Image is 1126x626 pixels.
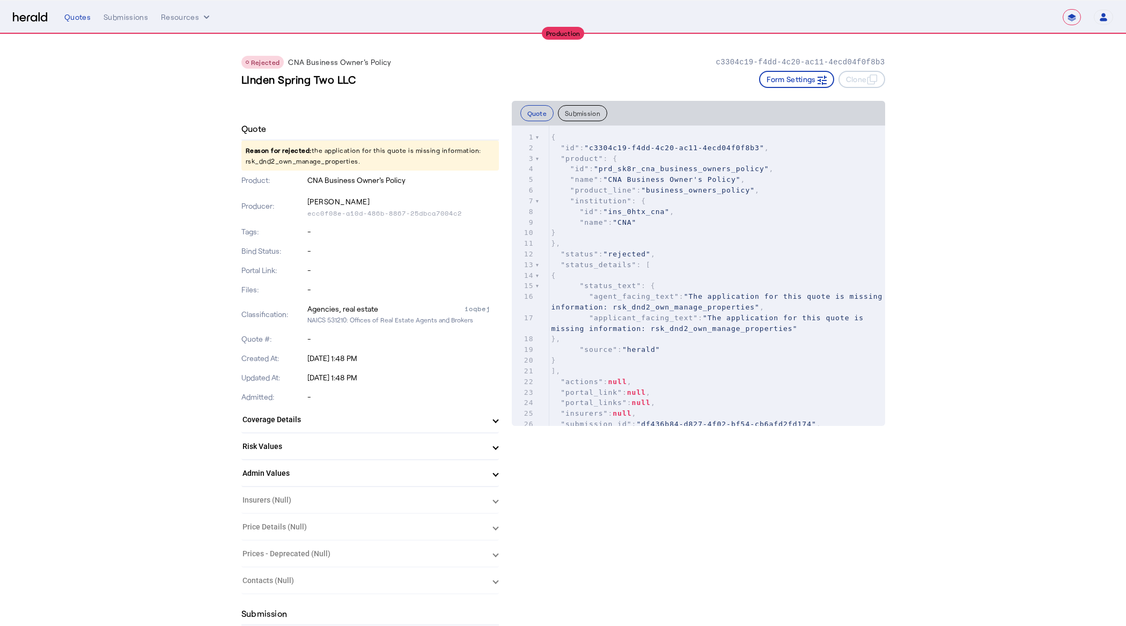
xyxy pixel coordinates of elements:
[608,378,627,386] span: null
[570,175,599,183] span: "name"
[551,367,561,375] span: ],
[636,420,816,428] span: "df436b84-d827-4f02-bf54-cb6afd2fd174"
[465,304,499,314] div: ioqbej
[512,217,535,228] div: 9
[551,378,632,386] span: : ,
[241,460,499,486] mat-expansion-panel-header: Admin Values
[551,420,821,428] span: : ,
[307,372,499,383] p: [DATE] 1:48 PM
[551,314,869,333] span: "The application for this quote is missing information: rsk_dnd2_own_manage_properties"
[307,334,499,344] p: -
[512,377,535,387] div: 22
[561,144,579,152] span: "id"
[13,12,47,23] img: Herald Logo
[551,388,651,396] span: : ,
[551,261,651,269] span: : [
[241,265,305,276] p: Portal Link:
[551,186,760,194] span: : ,
[512,291,535,302] div: 16
[251,58,280,66] span: Rejected
[622,345,660,353] span: "herald"
[161,12,212,23] button: Resources dropdown menu
[579,345,617,353] span: "source"
[641,186,755,194] span: "business_owners_policy"
[558,105,607,121] button: Submission
[551,239,561,247] span: },
[570,165,589,173] span: "id"
[242,441,485,452] mat-panel-title: Risk Values
[551,292,888,311] span: "The application for this quote is missing information: rsk_dnd2_own_manage_properties"
[307,284,499,295] p: -
[246,146,312,154] span: Reason for rejected:
[551,345,660,353] span: :
[307,392,499,402] p: -
[307,194,499,209] p: [PERSON_NAME]
[551,399,656,407] span: : ,
[512,281,535,291] div: 15
[584,144,764,152] span: "c3304c19-f4dd-4c20-ac11-4ecd04f0f8b3"
[613,409,631,417] span: null
[551,356,556,364] span: }
[512,164,535,174] div: 4
[561,250,599,258] span: "status"
[307,246,499,256] p: -
[512,334,535,344] div: 18
[579,282,641,290] span: "status_text"
[241,372,305,383] p: Updated At:
[242,414,485,425] mat-panel-title: Coverage Details
[307,353,499,364] p: [DATE] 1:48 PM
[589,292,679,300] span: "agent_facing_text"
[241,607,288,620] h4: Submission
[512,238,535,249] div: 11
[512,313,535,323] div: 17
[307,314,499,325] p: NAICS 531210: Offices of Real Estate Agents and Brokers
[512,387,535,398] div: 23
[512,196,535,207] div: 7
[512,355,535,366] div: 20
[551,154,618,163] span: : {
[716,57,885,68] p: c3304c19-f4dd-4c20-ac11-4ecd04f0f8b3
[589,314,698,322] span: "applicant_facing_text"
[561,378,603,386] span: "actions"
[512,207,535,217] div: 8
[604,250,651,258] span: "rejected"
[288,57,391,68] p: CNA Business Owner's Policy
[241,433,499,459] mat-expansion-panel-header: Risk Values
[512,174,535,185] div: 5
[307,209,499,218] p: ecc0f08e-a10d-486b-8867-25dbca7004c2
[104,12,148,23] div: Submissions
[512,185,535,196] div: 6
[512,132,535,143] div: 1
[551,292,888,311] span: : ,
[512,143,535,153] div: 2
[561,409,608,417] span: "insurers"
[542,27,585,40] div: Production
[241,141,499,171] p: the application for this quote is missing information: rsk_dnd2_own_manage_properties.
[512,249,535,260] div: 12
[241,201,305,211] p: Producer:
[241,72,356,87] h3: LInden Spring Two LLC
[551,250,656,258] span: : ,
[604,208,670,216] span: "ins_0htx_cna"
[241,122,267,135] h4: Quote
[551,218,637,226] span: :
[594,165,769,173] span: "prd_sk8r_cna_business_owners_policy"
[561,420,631,428] span: "submission_id"
[512,366,535,377] div: 21
[241,407,499,432] mat-expansion-panel-header: Coverage Details
[520,105,554,121] button: Quote
[307,226,499,237] p: -
[613,218,636,226] span: "CNA"
[241,309,305,320] p: Classification:
[604,175,741,183] span: "CNA Business Owner's Policy"
[512,227,535,238] div: 10
[551,335,561,343] span: },
[551,165,774,173] span: : ,
[64,12,91,23] div: Quotes
[512,397,535,408] div: 24
[838,71,885,88] button: Clone
[241,226,305,237] p: Tags:
[241,392,305,402] p: Admitted:
[561,154,603,163] span: "product"
[307,265,499,276] p: -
